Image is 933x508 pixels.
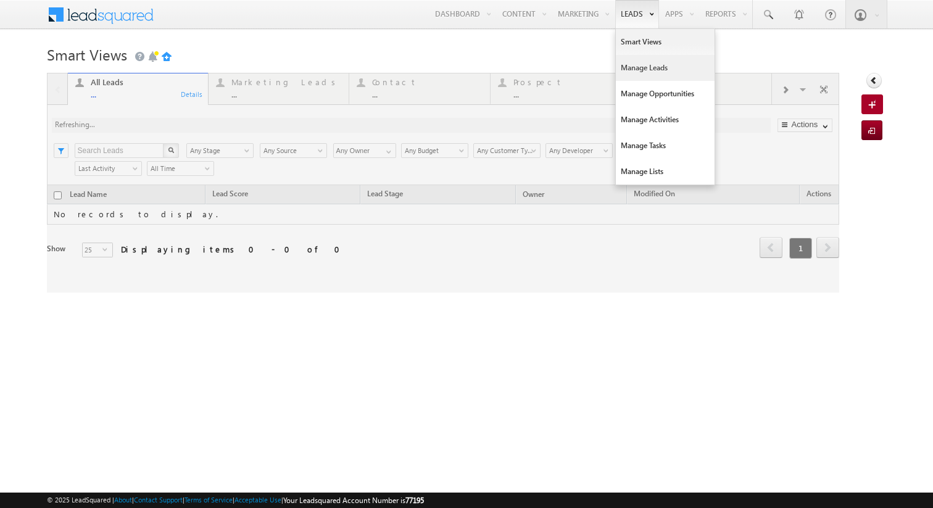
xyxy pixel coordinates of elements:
[616,159,715,185] a: Manage Lists
[47,494,424,506] span: © 2025 LeadSquared | | | | |
[234,496,281,504] a: Acceptable Use
[616,81,715,107] a: Manage Opportunities
[134,496,183,504] a: Contact Support
[616,107,715,133] a: Manage Activities
[616,55,715,81] a: Manage Leads
[185,496,233,504] a: Terms of Service
[616,29,715,55] a: Smart Views
[47,44,127,64] span: Smart Views
[616,133,715,159] a: Manage Tasks
[283,496,424,505] span: Your Leadsquared Account Number is
[114,496,132,504] a: About
[405,496,424,505] span: 77195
